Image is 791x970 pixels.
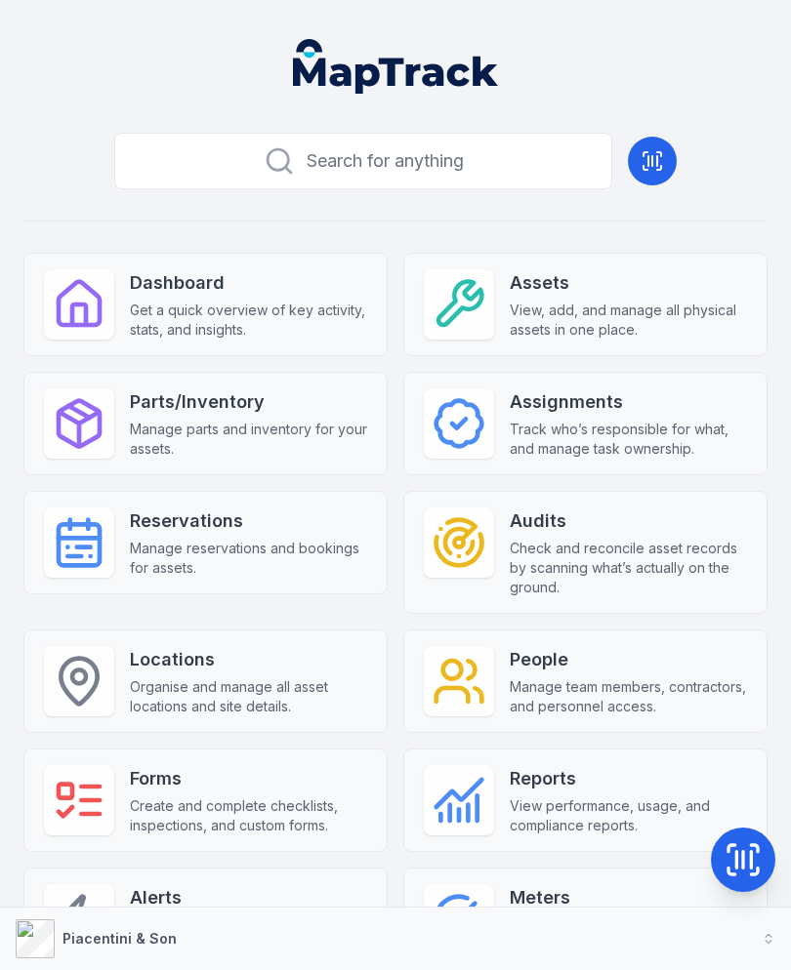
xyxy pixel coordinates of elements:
[130,507,367,535] strong: Reservations
[510,301,747,340] span: View, add, and manage all physical assets in one place.
[510,507,747,535] strong: Audits
[510,646,747,673] strong: People
[403,748,768,852] a: ReportsView performance, usage, and compliance reports.
[510,765,747,792] strong: Reports
[130,796,367,835] span: Create and complete checklists, inspections, and custom forms.
[23,629,388,733] a: LocationsOrganise and manage all asset locations and site details.
[307,147,464,175] span: Search for anything
[130,884,367,911] strong: Alerts
[403,629,768,733] a: PeopleManage team members, contractors, and personnel access.
[130,646,367,673] strong: Locations
[403,253,768,356] a: AssetsView, add, and manage all physical assets in one place.
[510,388,747,416] strong: Assignments
[510,539,747,597] span: Check and reconcile asset records by scanning what’s actually on the ground.
[23,748,388,852] a: FormsCreate and complete checklists, inspections, and custom forms.
[510,796,747,835] span: View performance, usage, and compliance reports.
[130,388,367,416] strong: Parts/Inventory
[23,372,388,475] a: Parts/InventoryManage parts and inventory for your assets.
[23,491,388,594] a: ReservationsManage reservations and bookings for assets.
[403,491,768,614] a: AuditsCheck and reconcile asset records by scanning what’s actually on the ground.
[23,253,388,356] a: DashboardGet a quick overview of key activity, stats, and insights.
[130,677,367,716] span: Organise and manage all asset locations and site details.
[510,884,747,911] strong: Meters
[130,765,367,792] strong: Forms
[130,269,367,297] strong: Dashboard
[510,420,747,459] span: Track who’s responsible for what, and manage task ownership.
[62,930,177,947] strong: Piacentini & Son
[403,372,768,475] a: AssignmentsTrack who’s responsible for what, and manage task ownership.
[114,133,612,189] button: Search for anything
[130,301,367,340] span: Get a quick overview of key activity, stats, and insights.
[130,420,367,459] span: Manage parts and inventory for your assets.
[510,677,747,716] span: Manage team members, contractors, and personnel access.
[130,539,367,578] span: Manage reservations and bookings for assets.
[270,39,521,94] nav: Global
[510,269,747,297] strong: Assets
